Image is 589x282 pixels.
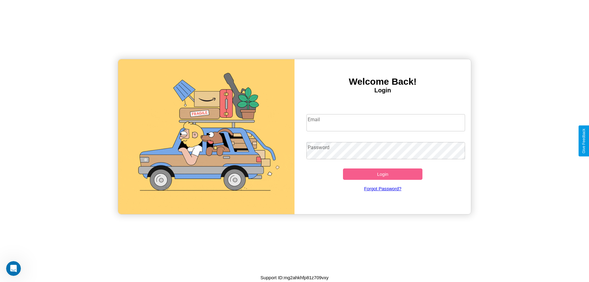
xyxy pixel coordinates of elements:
h4: Login [294,87,471,94]
img: gif [118,59,294,214]
div: Give Feedback [582,129,586,153]
a: Forgot Password? [303,180,462,197]
button: Login [343,168,422,180]
iframe: Intercom live chat [6,261,21,276]
h3: Welcome Back! [294,76,471,87]
p: Support ID: mg2ahkhfp81z709vxy [260,273,329,282]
